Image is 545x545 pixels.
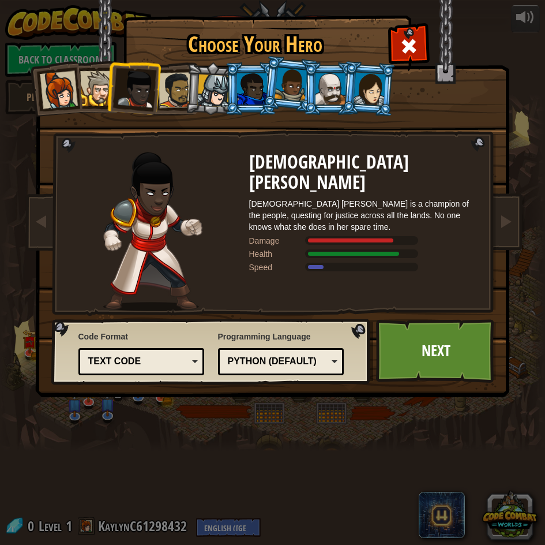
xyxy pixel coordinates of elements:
[261,55,318,113] li: Arryn Stonewall
[249,235,307,247] div: Damage
[225,62,277,115] li: Gordon the Stalwart
[340,61,396,117] li: Illia Shieldsmith
[249,262,480,273] div: Moves at 6 meters per second.
[228,355,328,368] div: Python (Default)
[146,62,199,115] li: Alejandro the Duelist
[88,355,188,368] div: Text code
[105,58,161,115] li: Lady Ida Justheart
[68,61,120,113] li: Sir Tharin Thunderfist
[218,331,344,342] span: Programming Language
[184,61,239,117] li: Hattori Hanzō
[103,152,202,311] img: champion-pose.png
[249,152,480,192] h2: [DEMOGRAPHIC_DATA] [PERSON_NAME]
[376,319,497,383] a: Next
[78,331,205,342] span: Code Format
[249,235,480,247] div: Deals 120% of listed Warrior weapon damage.
[249,248,480,260] div: Gains 140% of listed Warrior armor health.
[249,198,480,233] div: [DEMOGRAPHIC_DATA] [PERSON_NAME] is a champion of the people, questing for justice across all the...
[27,60,83,117] li: Captain Anya Weston
[303,62,355,115] li: Okar Stompfoot
[126,32,385,57] h1: Choose Your Hero
[51,319,373,385] img: language-selector-background.png
[249,248,307,260] div: Health
[249,262,307,273] div: Speed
